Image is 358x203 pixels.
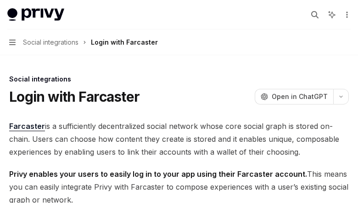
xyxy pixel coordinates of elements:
[272,92,328,101] span: Open in ChatGPT
[255,89,333,104] button: Open in ChatGPT
[341,8,351,21] button: More actions
[23,37,78,48] span: Social integrations
[9,122,45,131] strong: Farcaster
[9,75,349,84] div: Social integrations
[9,88,140,105] h1: Login with Farcaster
[9,120,349,158] span: is a sufficiently decentralized social network whose core social graph is stored on-chain. Users ...
[9,122,45,131] a: Farcaster
[9,169,307,179] strong: Privy enables your users to easily log in to your app using their Farcaster account.
[7,8,64,21] img: light logo
[91,37,158,48] div: Login with Farcaster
